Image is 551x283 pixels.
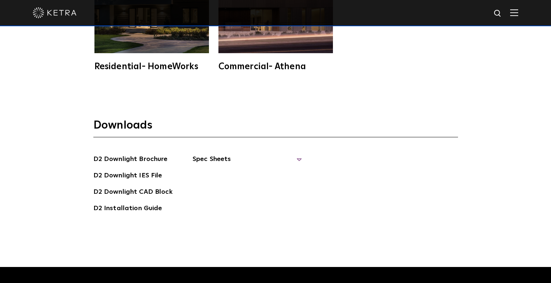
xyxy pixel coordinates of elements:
[510,9,518,16] img: Hamburger%20Nav.svg
[93,170,162,182] a: D2 Downlight IES File
[93,187,172,199] a: D2 Downlight CAD Block
[94,62,209,71] div: Residential- HomeWorks
[493,9,503,18] img: search icon
[93,203,162,215] a: D2 Installation Guide
[33,7,77,18] img: ketra-logo-2019-white
[93,154,168,166] a: D2 Downlight Brochure
[193,154,302,170] span: Spec Sheets
[93,118,458,137] h3: Downloads
[218,62,333,71] div: Commercial- Athena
